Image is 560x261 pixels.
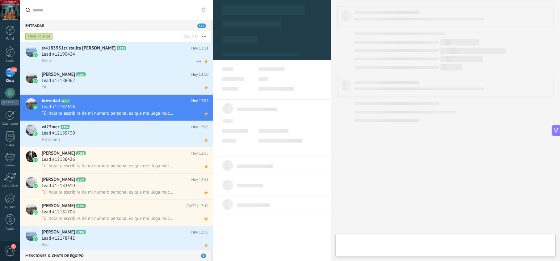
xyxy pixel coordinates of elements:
a: avatariconbrevedadA396Hoy 13:06Lead #12187616Tú: hola te escribire de mi numero personal es que m... [20,95,213,121]
span: Hoa [42,242,50,248]
span: [PERSON_NAME] [42,150,75,156]
span: brevedad [42,98,60,104]
a: avataricon[PERSON_NAME]A393Hoy 12:51Lead #12183610Tú: hola te escribire de mi numero personal es ... [20,173,213,199]
span: A394 [61,125,69,129]
img: icon [33,210,38,215]
span: Lead #12181704 [42,209,75,215]
span: Lead #12185730 [42,130,75,136]
div: Ayuda [1,227,19,231]
span: Tú: hola te escribire de mi numero personal es que me llega mucha gente aqui [42,163,175,169]
div: Chats [1,79,19,83]
span: Hoy 13:06 [191,98,208,104]
span: Lead #12188062 [42,78,75,84]
div: Ajustes [1,205,19,209]
span: sr4183951cristalita [PERSON_NAME] [42,45,116,51]
span: Lead #12190434 [42,51,75,58]
span: A392 [76,204,85,208]
img: icon [33,105,38,109]
div: WhatsApp [1,100,19,105]
div: Listas [1,143,19,148]
img: icon [33,184,38,188]
span: wi23mer [42,124,59,130]
span: 180 [10,67,17,72]
span: 179 [197,24,206,28]
div: Chats abiertos [25,33,53,40]
a: avataricon[PERSON_NAME]A391Hoy 12:35Lead #12178742Hoa [20,226,213,252]
span: Hola [42,58,51,64]
span: A391 [76,230,85,234]
span: Está bien [42,137,60,143]
img: icon [33,237,38,241]
a: avataricon[PERSON_NAME]A392[DATE] 12:46Lead #12181704Tú: hola te escribire de mi numero personal ... [20,200,213,226]
a: avatariconwi23merA394Hoy 12:55Lead #12185730Está bien [20,121,213,147]
span: Tú: hola te escribire de mi numero personal es que me llega mucha gente aqui [42,110,175,116]
span: Lead #12187616 [42,104,75,110]
div: Calendario [1,122,19,126]
span: Hoy 12:55 [191,124,208,130]
span: Hoy 12:51 [191,177,208,183]
span: Hoy 13:11 [191,45,208,51]
span: Hoy 12:35 [191,229,208,235]
span: Hoy 13:10 [191,71,208,78]
span: Lead #12186426 [42,156,75,163]
span: [PERSON_NAME] [42,71,75,78]
span: A396 [61,99,70,103]
span: A397 [76,72,85,76]
span: Lead #12183610 [42,183,75,189]
span: [DATE] 12:46 [186,203,208,209]
img: icon [33,79,38,83]
div: Entradas [20,20,211,31]
div: Correo [1,164,19,168]
img: icon [33,53,38,57]
span: Lead #12178742 [42,235,75,242]
div: Total: 300 [179,33,198,40]
img: icon [33,158,38,162]
button: Más [198,31,211,42]
span: A395 [76,151,85,155]
div: Panel [1,37,19,41]
span: [PERSON_NAME] [42,177,75,183]
span: [PERSON_NAME] [42,203,75,209]
span: A393 [76,178,85,182]
a: avatariconsr4183951cristalita [PERSON_NAME]A398Hoy 13:11Lead #12190434Hola [20,42,213,68]
span: Ya [42,84,46,90]
div: Leads [1,59,19,63]
div: Menciones & Chats de equipo [20,250,211,261]
span: A398 [117,46,126,50]
div: Estadísticas [1,184,19,188]
a: avataricon[PERSON_NAME]A397Hoy 13:10Lead #12188062Ya [20,68,213,94]
span: Tú: hola te escribire de mi numero personal es que me llega mucha gente aqui [42,189,175,195]
span: Tú: hola te escribire de mi numero personal es que me llega mucha gente aqui [42,216,175,221]
a: avataricon[PERSON_NAME]A395Hoy 12:55Lead #12186426Tú: hola te escribire de mi numero personal es ... [20,147,213,173]
img: icon [33,131,38,136]
span: [PERSON_NAME] [42,229,75,235]
span: 2 [11,244,16,249]
span: Hoy 12:55 [191,150,208,156]
span: 1 [201,254,206,258]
